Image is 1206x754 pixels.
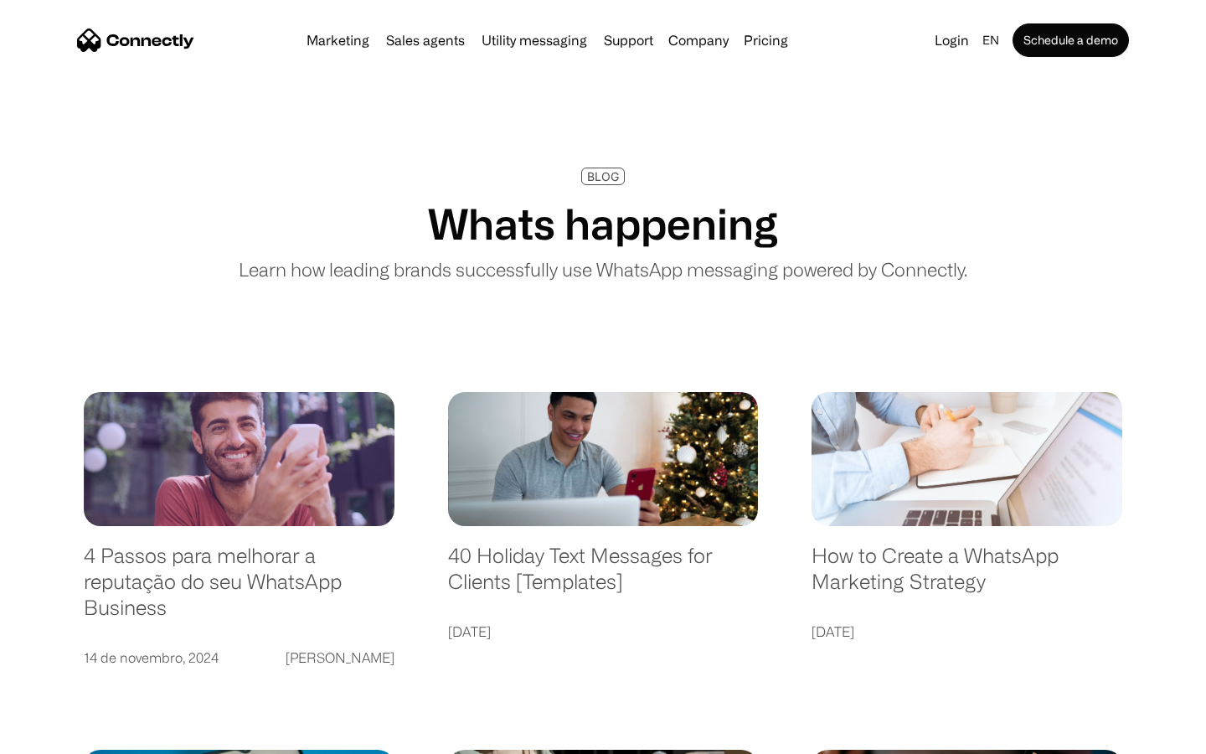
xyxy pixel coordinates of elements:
div: Company [663,28,734,52]
p: Learn how leading brands successfully use WhatsApp messaging powered by Connectly. [239,256,967,283]
a: 40 Holiday Text Messages for Clients [Templates] [448,543,759,611]
a: Login [928,28,976,52]
a: home [77,28,194,53]
div: BLOG [587,170,619,183]
a: 4 Passos para melhorar a reputação do seu WhatsApp Business [84,543,394,637]
ul: Language list [33,725,100,748]
div: [DATE] [812,620,854,643]
a: Schedule a demo [1013,23,1129,57]
a: Support [597,34,660,47]
a: Utility messaging [475,34,594,47]
a: Pricing [737,34,795,47]
div: en [982,28,999,52]
a: Marketing [300,34,376,47]
div: [DATE] [448,620,491,643]
div: Company [668,28,729,52]
a: How to Create a WhatsApp Marketing Strategy [812,543,1122,611]
div: en [976,28,1009,52]
div: [PERSON_NAME] [286,646,394,669]
h1: Whats happening [428,199,778,249]
aside: Language selected: English [17,725,100,748]
div: 14 de novembro, 2024 [84,646,219,669]
a: Sales agents [379,34,472,47]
